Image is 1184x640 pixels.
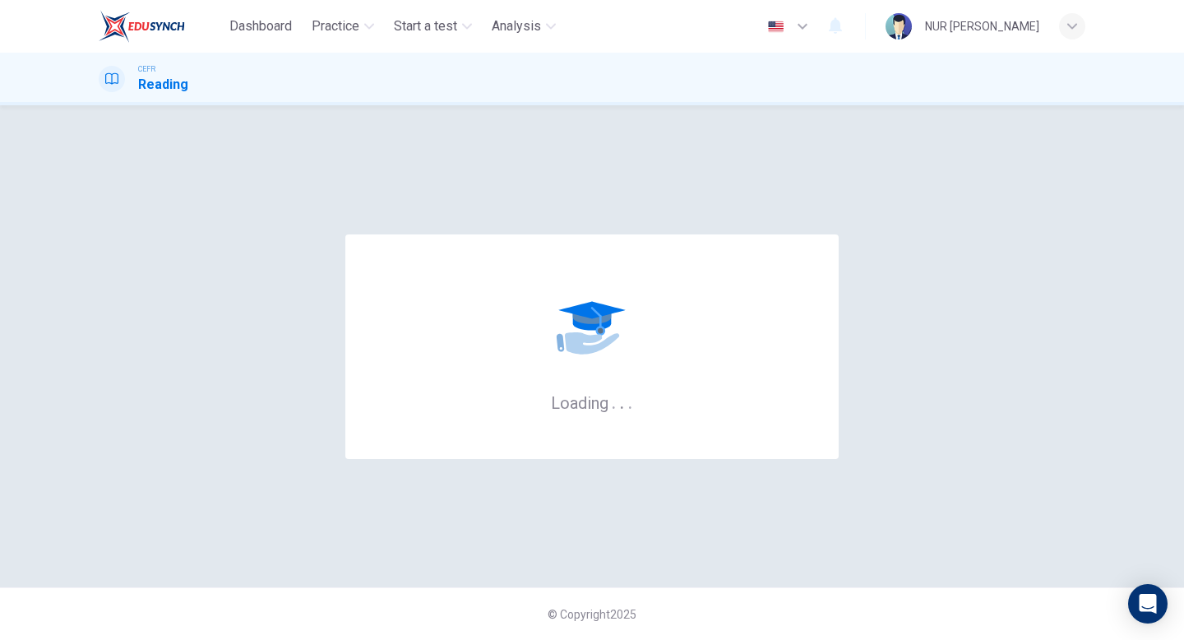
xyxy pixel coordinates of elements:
[223,12,298,41] button: Dashboard
[611,387,617,415] h6: .
[394,16,457,36] span: Start a test
[229,16,292,36] span: Dashboard
[485,12,562,41] button: Analysis
[99,10,185,43] img: EduSynch logo
[627,387,633,415] h6: .
[387,12,479,41] button: Start a test
[138,63,155,75] span: CEFR
[551,392,633,413] h6: Loading
[765,21,786,33] img: en
[305,12,381,41] button: Practice
[925,16,1039,36] div: NUR [PERSON_NAME]
[548,608,636,621] span: © Copyright 2025
[99,10,223,43] a: EduSynch logo
[312,16,359,36] span: Practice
[886,13,912,39] img: Profile picture
[619,387,625,415] h6: .
[1128,584,1168,624] div: Open Intercom Messenger
[138,75,188,95] h1: Reading
[492,16,541,36] span: Analysis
